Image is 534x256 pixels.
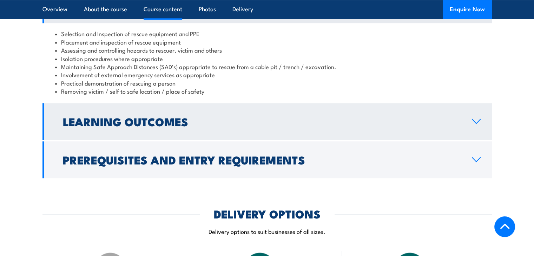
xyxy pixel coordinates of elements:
li: Removing victim / self to safe location / place of safety [55,87,479,95]
h2: DELIVERY OPTIONS [214,209,321,218]
li: Maintaining Safe Approach Distances (SAD’s) appropriate to rescue from a cable pit / trench / exc... [55,62,479,70]
p: Delivery options to suit businesses of all sizes. [42,227,492,235]
a: Learning Outcomes [42,103,492,140]
h2: Learning Outcomes [63,116,461,126]
li: Involvement of external emergency services as appropriate [55,70,479,79]
li: Practical demonstration of rescuing a person [55,79,479,87]
a: Prerequisites and Entry Requirements [42,141,492,178]
li: Assessing and controlling hazards to rescuer, victim and others [55,46,479,54]
li: Selection and Inspection of rescue equipment and PPE [55,29,479,38]
h2: Prerequisites and Entry Requirements [63,155,461,164]
li: Isolation procedures where appropriate [55,54,479,62]
li: Placement and inspection of rescue equipment [55,38,479,46]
